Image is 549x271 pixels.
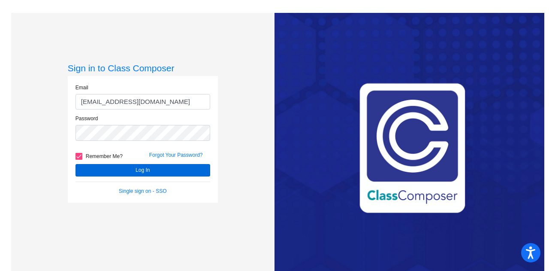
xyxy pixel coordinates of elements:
[75,115,98,122] label: Password
[86,151,123,161] span: Remember Me?
[119,188,166,194] a: Single sign on - SSO
[75,164,210,177] button: Log In
[149,152,203,158] a: Forgot Your Password?
[68,63,218,73] h3: Sign in to Class Composer
[75,84,88,91] label: Email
